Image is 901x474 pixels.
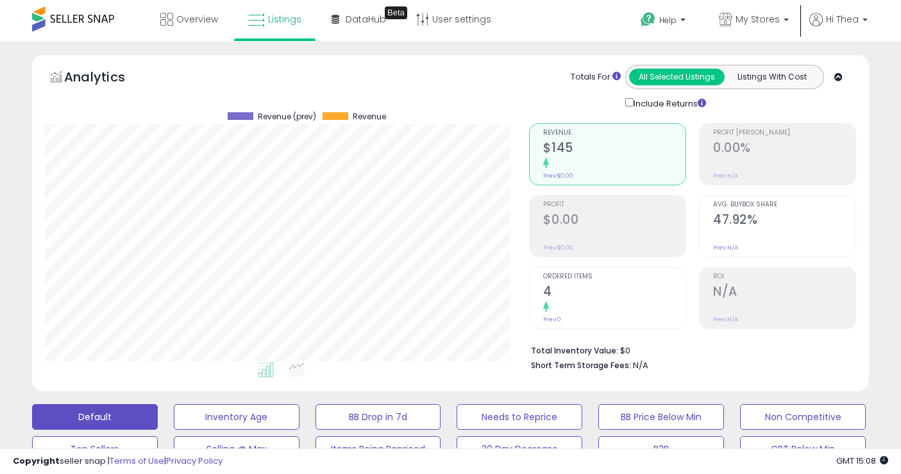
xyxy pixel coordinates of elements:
button: Needs to Reprice [457,404,582,430]
span: N/A [633,359,648,371]
div: seller snap | | [13,455,223,468]
span: My Stores [736,13,780,26]
button: 30 Day Decrease [457,436,582,462]
strong: Copyright [13,455,60,467]
span: Overview [176,13,218,26]
b: Short Term Storage Fees: [531,360,631,371]
span: Revenue [543,130,686,137]
small: Prev: 0 [543,316,561,323]
span: ROI [713,273,855,280]
span: Revenue (prev) [258,112,316,121]
button: BB Drop in 7d [316,404,441,430]
span: Revenue [353,112,386,121]
small: Prev: $0.00 [543,244,573,251]
a: Hi Thea [809,13,868,42]
button: Default [32,404,158,430]
button: BB Price Below Min [598,404,724,430]
span: DataHub [346,13,386,26]
b: Total Inventory Value: [531,345,618,356]
h2: 0.00% [713,140,855,158]
button: CPT Below Min [740,436,866,462]
button: Top Sellers [32,436,158,462]
h5: Analytics [64,68,150,89]
button: All Selected Listings [629,69,725,85]
button: Inventory Age [174,404,299,430]
h2: 47.92% [713,212,855,230]
small: Prev: N/A [713,172,738,180]
button: Non Competitive [740,404,866,430]
span: Listings [268,13,301,26]
span: Profit [543,201,686,208]
h2: N/A [713,284,855,301]
span: Ordered Items [543,273,686,280]
div: Include Returns [616,96,721,110]
small: Prev: $0.00 [543,172,573,180]
span: 2025-10-7 15:08 GMT [836,455,888,467]
small: Prev: N/A [713,244,738,251]
h2: $145 [543,140,686,158]
span: Help [659,15,677,26]
button: Listings With Cost [724,69,820,85]
i: Get Help [640,12,656,28]
span: Avg. Buybox Share [713,201,855,208]
h2: 4 [543,284,686,301]
li: $0 [531,342,846,357]
div: Totals For [571,71,621,83]
button: Items Being Repriced [316,436,441,462]
span: Hi Thea [826,13,859,26]
a: Terms of Use [110,455,164,467]
span: Profit [PERSON_NAME] [713,130,855,137]
button: B2B [598,436,724,462]
div: Tooltip anchor [385,6,407,19]
h2: $0.00 [543,212,686,230]
small: Prev: N/A [713,316,738,323]
button: Selling @ Max [174,436,299,462]
a: Privacy Policy [166,455,223,467]
a: Help [630,2,698,42]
